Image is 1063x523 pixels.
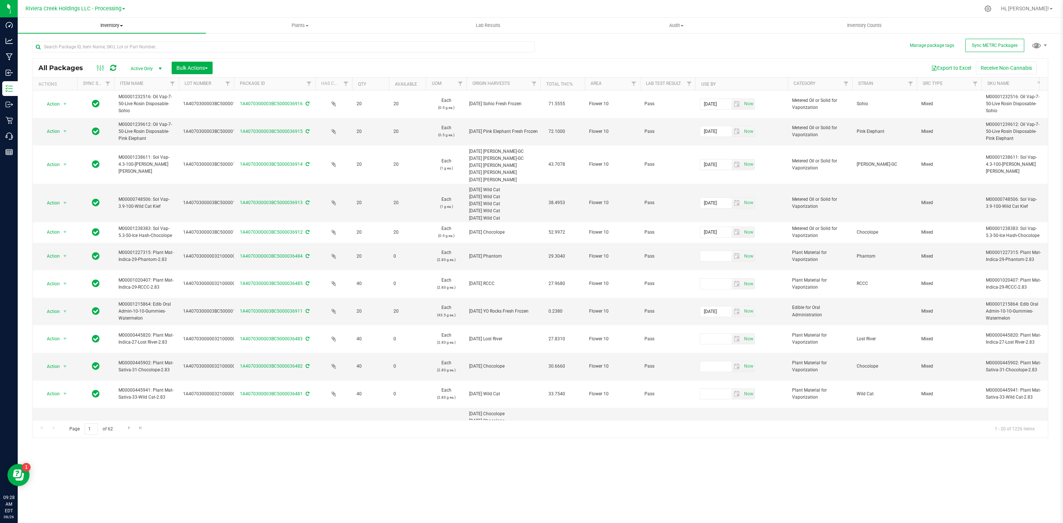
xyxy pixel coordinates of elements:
[430,196,462,210] span: Each
[240,336,303,341] a: 1A4070300003BC5000036483
[986,249,1042,263] span: M00001227315: Plant Mat-Indica-29-Phantom-2.83
[183,253,245,260] span: 1A4070300000321000000962
[118,121,174,142] span: M00001239612: Oil Vap-7-50-Live Rosin Disposable-Pink Elephant
[742,389,754,399] span: select
[644,336,691,343] span: Pass
[240,254,303,259] a: 1A4070300003BC5000036484
[469,229,538,236] div: [DATE] Chocolope
[305,101,309,106] span: Sync from Compliance System
[701,82,716,87] a: Use By
[183,100,246,107] span: 1A4070300003BC5000015908
[393,229,422,236] span: 20
[469,253,538,260] div: [DATE] Phantom
[545,159,569,170] span: 43.7078
[469,308,538,315] div: [DATE] YO Rocks Fresh Frozen
[742,279,754,289] span: select
[965,39,1024,52] button: Sync METRC Packages
[6,133,13,140] inline-svg: Call Center
[986,387,1042,401] span: M00000445941: Plant Mat-Sativa-33-Wild Cat-2.83
[432,81,441,86] a: UOM
[469,155,538,162] div: [DATE] [PERSON_NAME]-GC
[742,251,754,261] span: select
[857,229,912,236] span: Chocolope
[857,100,912,107] span: Sohio
[545,99,569,109] span: 71.5555
[1001,6,1049,11] span: Hi, [PERSON_NAME]!
[792,249,848,263] span: Plant Material for Vaporization
[6,85,13,92] inline-svg: Inventory
[921,363,977,370] span: Mixed
[303,78,315,90] a: Filter
[469,186,538,193] div: [DATE] Wild Cat
[742,126,754,137] span: select
[732,126,742,137] span: select
[430,249,462,263] span: Each
[792,359,848,374] span: Plant Material for Vaporization
[357,308,385,315] span: 20
[589,253,636,260] span: Flower 10
[545,251,569,262] span: 29.3040
[183,229,246,236] span: 1A4070300003BC5000015784
[40,227,60,237] span: Action
[792,97,848,111] span: Metered Oil or Solid for Vaporization
[983,5,993,12] div: Manage settings
[40,389,60,399] span: Action
[6,117,13,124] inline-svg: Retail
[430,277,462,291] span: Each
[986,225,1042,239] span: M00001238383: Sol Vap-5.3-50-Ice Hash-Chocolope
[430,165,462,172] p: (1 g ea.)
[921,128,977,135] span: Mixed
[393,363,422,370] span: 0
[921,229,977,236] span: Mixed
[61,251,70,261] span: select
[545,278,569,289] span: 27.9680
[61,159,70,170] span: select
[454,78,467,90] a: Filter
[357,363,385,370] span: 40
[905,78,917,90] a: Filter
[545,227,569,238] span: 52.9972
[61,99,70,109] span: select
[430,332,462,346] span: Each
[240,364,303,369] a: 1A4070300003BC5000036482
[742,197,755,208] span: Set Current date
[61,227,70,237] span: select
[792,196,848,210] span: Metered Oil or Solid for Vaporization
[546,82,573,87] a: Total THC%
[742,361,754,372] span: select
[732,159,742,170] span: select
[589,229,636,236] span: Flower 10
[92,159,100,169] span: In Sync
[40,279,60,289] span: Action
[118,359,174,374] span: M00000445902: Plant Mat-Sativa-31-Chocolope-2.83
[240,281,303,286] a: 1A4070300003BC5000036485
[305,281,309,286] span: Sync from Compliance System
[646,81,681,86] a: Lab Test Result
[40,198,60,208] span: Action
[921,336,977,343] span: Mixed
[6,21,13,29] inline-svg: Dashboard
[135,423,146,433] a: Go to the last page
[644,161,691,168] span: Pass
[183,308,246,315] span: 1A4070300003BC5000015928
[921,253,977,260] span: Mixed
[589,363,636,370] span: Flower 10
[6,101,13,108] inline-svg: Outbound
[794,81,815,86] a: Category
[469,176,538,183] div: [DATE] [PERSON_NAME]
[240,101,303,106] a: 1A4070300003BC5000036916
[7,464,30,486] iframe: Resource center
[792,332,848,346] span: Plant Material for Vaporization
[61,198,70,208] span: select
[857,336,912,343] span: Lost River
[393,253,422,260] span: 0
[742,361,755,372] span: Set Current date
[545,306,566,317] span: 0.2380
[472,81,510,86] a: Origin Harvests
[430,312,462,319] p: (43.5 g ea.)
[430,339,462,346] p: (2.83 g ea.)
[921,199,977,206] span: Mixed
[589,280,636,287] span: Flower 10
[340,78,352,90] a: Filter
[742,279,755,289] span: Set Current date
